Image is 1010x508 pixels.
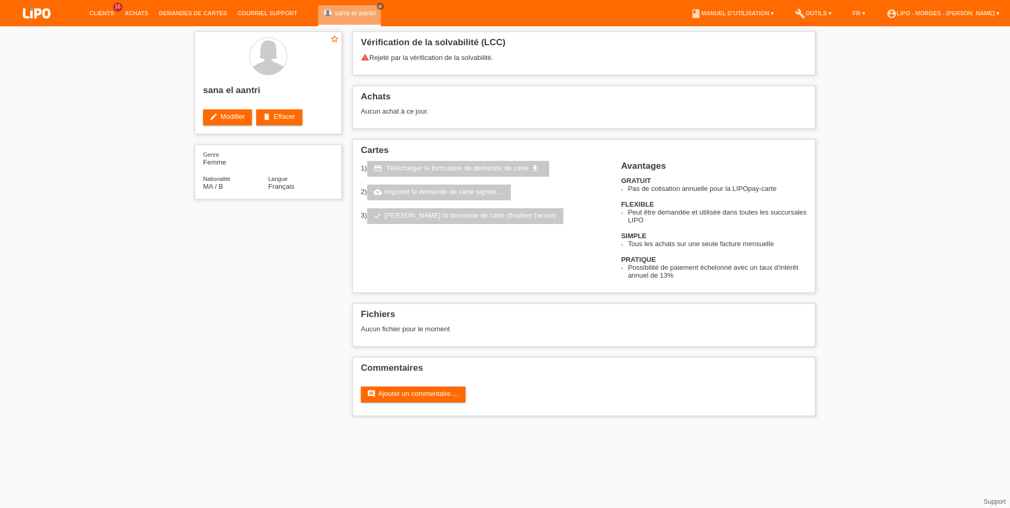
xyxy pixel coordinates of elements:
h2: Avantages [621,161,807,177]
h2: Vérification de la solvabilité (LCC) [361,37,807,53]
a: Clients [84,10,119,16]
a: Support [984,498,1006,505]
i: get_app [531,164,539,172]
div: Rejeté par la vérification de la solvabilité. [361,53,807,69]
span: 16 [113,3,123,12]
a: editModifier [203,109,252,125]
i: cloud_upload [373,188,382,196]
div: Aucun achat à ce jour. [361,107,807,123]
a: commentAjouter un commentaire ... [361,387,466,402]
span: Télécharger le formulaire de demande de carte [386,164,529,172]
span: Nationalité [203,176,230,182]
span: Maroc / B / 12.02.2004 [203,182,223,190]
h2: Fichiers [361,309,807,325]
i: build [795,8,805,19]
a: Achats [119,10,154,16]
div: Femme [203,150,268,166]
span: Langue [268,176,288,182]
i: close [378,4,383,9]
i: account_circle [886,8,897,19]
b: FLEXIBLE [621,200,654,208]
a: check[PERSON_NAME] la demande de carte (finaliser l’envoi) [367,208,564,224]
li: Pas de cotisation annuelle pour la LIPOpay-carte [628,185,807,192]
i: book [691,8,701,19]
h2: sana el aantri [203,85,334,101]
li: Possibilité de paiement échelonné avec un taux d'intérêt annuel de 13% [628,263,807,279]
h2: Cartes [361,145,807,161]
a: deleteEffacer [256,109,302,125]
li: Peut être demandée et utilisée dans toutes les succursales LIPO [628,208,807,224]
li: Tous les achats sur une seule facture mensuelle [628,240,807,248]
b: SIMPLE [621,232,647,240]
div: 3) [361,208,608,224]
a: buildOutils ▾ [790,10,836,16]
h2: Commentaires [361,363,807,379]
i: credit_card [373,164,382,172]
a: cloud_uploadImporter la demande de carte signée ... [367,185,511,200]
b: GRATUIT [621,177,651,185]
a: star_border [330,34,339,45]
i: delete [262,113,271,121]
a: Courriel Support [233,10,302,16]
i: star_border [330,34,339,44]
a: Demandes de cartes [154,10,233,16]
a: account_circleLIPO - Morges - [PERSON_NAME] ▾ [881,10,1005,16]
a: sana el aantri [335,9,376,17]
a: close [377,3,384,10]
span: Français [268,182,295,190]
h2: Achats [361,92,807,107]
div: 2) [361,185,608,200]
i: warning [361,53,369,62]
a: FR ▾ [847,10,871,16]
div: Aucun fichier pour le moment [361,325,682,333]
i: edit [209,113,218,121]
i: check [373,211,382,220]
a: bookManuel d’utilisation ▾ [685,10,779,16]
a: LIPO pay [11,22,63,29]
a: credit_card Télécharger le formulaire de demande de carte get_app [367,161,549,177]
i: comment [367,390,376,398]
b: PRATIQUE [621,256,656,263]
span: Genre [203,151,219,158]
div: 1) [361,161,608,177]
